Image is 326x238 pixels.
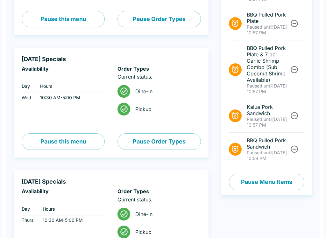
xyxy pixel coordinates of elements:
span: Paused until [247,83,272,88]
button: Pause Menu Items [229,174,304,190]
button: Pause this menu [22,133,105,150]
p: Current status. [117,73,201,80]
th: Day [22,203,38,215]
p: ‏ [22,73,105,80]
p: Current status. [117,196,201,203]
p: [DATE] 10:57 PM [247,24,289,36]
th: Hours [35,80,105,93]
p: ‏ [22,196,105,203]
h6: Availability [22,66,105,72]
span: Dine-In [135,88,195,94]
button: Unpause [288,110,300,122]
span: Pickup [135,229,195,235]
p: [DATE] 10:57 PM [247,116,289,128]
td: 10:30 AM - 5:00 PM [35,93,105,102]
th: Hours [38,203,105,215]
button: Unpause [288,17,300,29]
h6: Availability [22,188,105,194]
span: Dine-In [135,211,195,217]
th: Day [22,80,35,93]
span: BBQ Pulled Pork Sandwich [247,137,289,150]
p: [DATE] 10:57 PM [247,83,289,94]
span: BBQ Pulled Pork Plate & 7 pc. Garlic Shrimp Combo (Sub Coconut Shrimp Available) [247,45,289,83]
span: Paused until [247,116,272,122]
td: Thurs [22,215,38,225]
span: Paused until [247,24,272,30]
p: [DATE] 10:59 PM [247,150,289,161]
td: Wed [22,93,35,102]
span: Kalua Pork Sandwich [247,104,289,116]
button: Unpause [288,143,300,155]
span: Paused until [247,150,272,155]
button: Pause Order Types [117,133,201,150]
button: Unpause [288,64,300,75]
span: Pickup [135,106,195,112]
button: Pause Order Types [117,11,201,27]
span: BBQ Pulled Pork Plate [247,11,289,24]
button: Pause this menu [22,11,105,27]
td: 10:30 AM - 5:00 PM [38,215,105,225]
h6: Order Types [117,66,201,72]
h6: Order Types [117,188,201,194]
